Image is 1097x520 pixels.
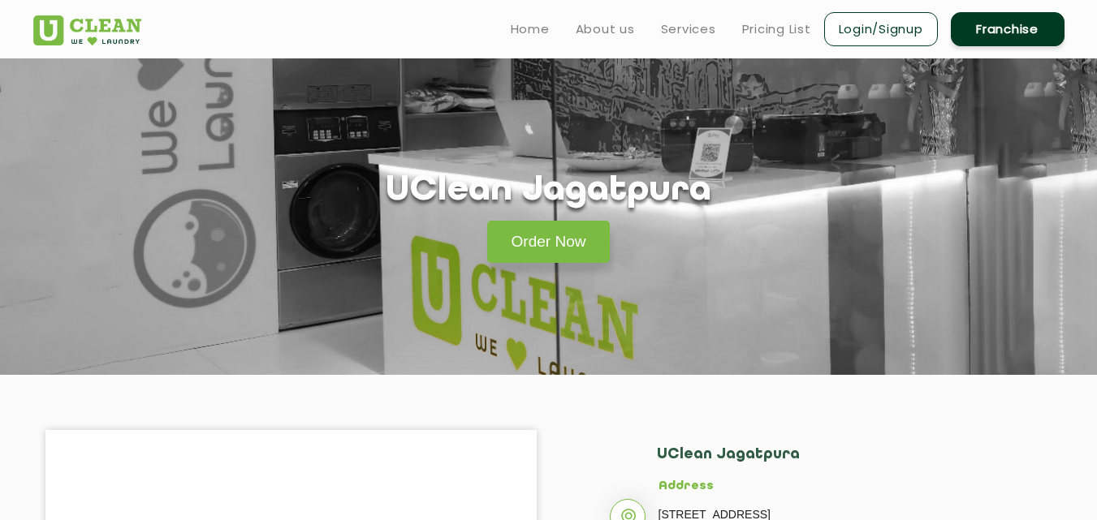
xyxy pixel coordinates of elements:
h2: UClean Jagatpura [657,446,1004,479]
a: Order Now [487,221,611,263]
a: Login/Signup [824,12,938,46]
img: UClean Laundry and Dry Cleaning [33,15,141,45]
a: Pricing List [742,19,811,39]
a: About us [576,19,635,39]
h5: Address [659,479,1004,494]
a: Home [511,19,550,39]
a: Services [661,19,716,39]
a: Franchise [951,12,1065,46]
h1: UClean Jagatpura [386,170,711,212]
